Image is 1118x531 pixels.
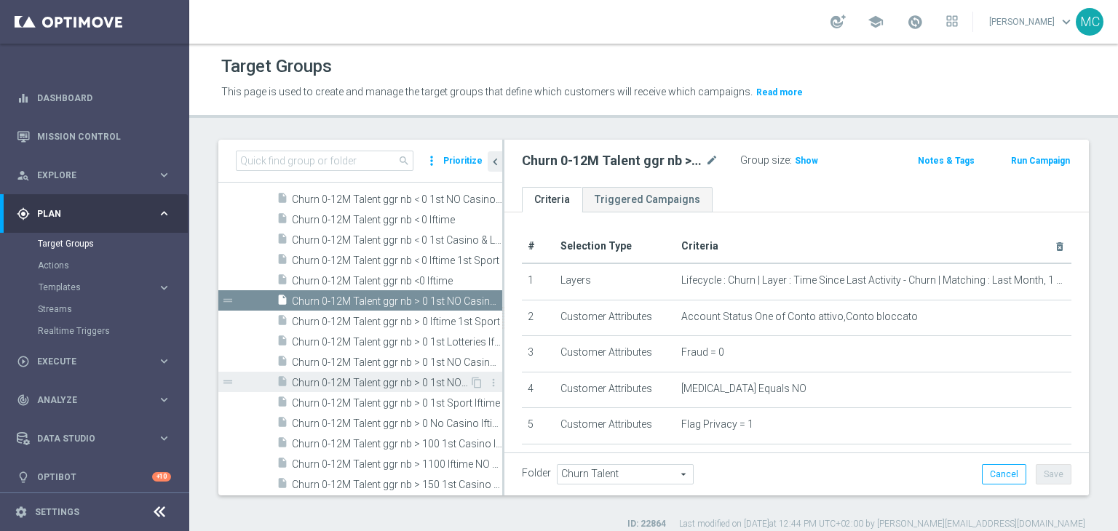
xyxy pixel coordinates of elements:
[157,431,171,445] i: keyboard_arrow_right
[16,169,172,181] button: person_search Explore keyboard_arrow_right
[292,234,502,247] span: Churn 0-12M Talent ggr nb &lt; 0 1st Casino &amp; Lotteries lftime
[522,408,555,444] td: 5
[37,79,171,117] a: Dashboard
[38,276,188,298] div: Templates
[37,434,157,443] span: Data Studio
[35,508,79,516] a: Settings
[37,117,171,156] a: Mission Control
[555,444,675,480] td: Customer Attributes
[398,155,410,167] span: search
[38,238,151,249] a: Target Groups
[292,336,502,348] span: Churn 0-12M Talent ggr nb &gt; 0 1st Lotteries lftime
[292,458,502,471] span: Churn 0-12M Talent ggr nb &gt; 1100 lftime NO Casino TOP 20K
[441,151,485,171] button: Prioritize
[38,282,172,293] button: Templates keyboard_arrow_right
[37,171,157,180] span: Explore
[522,336,555,372] td: 3
[16,433,172,444] button: Data Studio keyboard_arrow_right
[16,471,172,483] button: lightbulb Optibot +10
[292,193,502,206] span: Churn 0-12M Talent ggr nb &lt; 0 1st NO Casino &amp; Lotteries lftime
[277,416,288,433] i: insert_drive_file
[221,86,753,97] span: This page is used to create and manage the target groups that define which customers will receive...
[292,438,502,450] span: Churn 0-12M Talent ggr nb &gt; 100 1st Casino lftime
[555,336,675,372] td: Customer Attributes
[679,518,1085,530] label: Last modified on [DATE] at 12:44 PM UTC+02:00 by [PERSON_NAME][EMAIL_ADDRESS][DOMAIN_NAME]
[17,394,30,407] i: track_changes
[16,356,172,367] button: play_circle_outline Execute keyboard_arrow_right
[488,151,502,172] button: chevron_left
[555,263,675,300] td: Layers
[555,408,675,444] td: Customer Attributes
[38,303,151,315] a: Streams
[16,131,172,143] button: Mission Control
[17,355,157,368] div: Execute
[1054,241,1066,252] i: delete_forever
[705,152,718,169] i: mode_edit
[681,383,806,395] span: [MEDICAL_DATA] Equals NO
[982,464,1026,484] button: Cancel
[1010,153,1071,169] button: Run Campaign
[17,458,171,496] div: Optibot
[17,471,30,484] i: lightbulb
[424,151,439,171] i: more_vert
[17,355,30,368] i: play_circle_outline
[17,92,30,105] i: equalizer
[277,314,288,331] i: insert_drive_file
[17,207,30,220] i: gps_fixed
[277,457,288,474] i: insert_drive_file
[277,294,288,311] i: insert_drive_file
[292,255,502,267] span: Churn 0-12M Talent ggr nb &lt; 0 lftime 1st Sport
[277,212,288,229] i: insert_drive_file
[292,356,502,369] span: Churn 0-12M Talent ggr nb &gt; 0 1st NO Casino &amp; Lotteries lftime
[1036,464,1071,484] button: Save
[277,192,288,209] i: insert_drive_file
[740,154,790,167] label: Group size
[17,117,171,156] div: Mission Control
[38,298,188,320] div: Streams
[988,11,1076,33] a: [PERSON_NAME]keyboard_arrow_down
[277,335,288,351] i: insert_drive_file
[37,458,152,496] a: Optibot
[292,377,469,389] span: Churn 0-12M Talent ggr nb &gt; 0 1st NO Casino lftime
[157,281,171,295] i: keyboard_arrow_right
[681,311,918,323] span: Account Status One of Conto attivo,Conto bloccato
[277,274,288,290] i: insert_drive_file
[292,316,502,328] span: Churn 0-12M Talent ggr nb &gt; 0 lftime 1st Sport
[38,260,151,271] a: Actions
[17,394,157,407] div: Analyze
[522,152,702,169] h2: Churn 0-12M Talent ggr nb > 0 1st NO Casino lftime
[277,233,288,249] i: insert_drive_file
[292,214,502,226] span: Churn 0-12M Talent ggr nb &lt; 0 lftime
[1058,14,1074,30] span: keyboard_arrow_down
[555,372,675,408] td: Customer Attributes
[221,56,332,77] h1: Target Groups
[236,151,413,171] input: Quick find group or folder
[681,240,718,252] span: Criteria
[522,444,555,480] td: 6
[488,377,499,388] i: more_vert
[157,393,171,407] i: keyboard_arrow_right
[16,208,172,220] button: gps_fixed Plan keyboard_arrow_right
[15,506,28,519] i: settings
[292,275,502,287] span: Churn 0-12M Talent ggr nb &lt;0 lftime
[522,372,555,408] td: 4
[38,320,188,342] div: Realtime Triggers
[916,153,976,169] button: Notes & Tags
[790,154,792,167] label: :
[277,253,288,270] i: insert_drive_file
[39,283,143,292] span: Templates
[37,396,157,404] span: Analyze
[522,230,555,263] th: #
[157,354,171,368] i: keyboard_arrow_right
[17,207,157,220] div: Plan
[16,394,172,406] button: track_changes Analyze keyboard_arrow_right
[16,92,172,104] div: equalizer Dashboard
[795,156,818,166] span: Show
[522,187,582,212] a: Criteria
[39,283,157,292] div: Templates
